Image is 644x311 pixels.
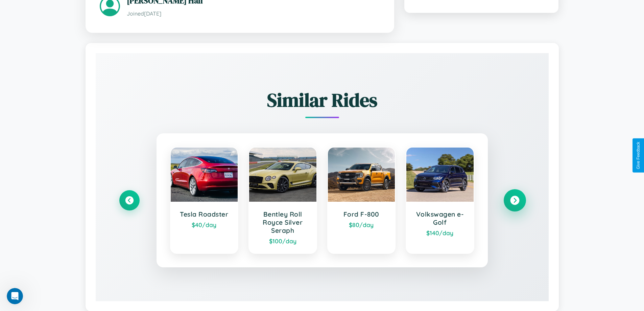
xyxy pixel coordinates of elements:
h3: Volkswagen e-Golf [413,210,467,226]
a: Tesla Roadster$40/day [170,147,239,254]
iframe: Intercom live chat [7,288,23,304]
a: Bentley Roll Royce Silver Seraph$100/day [248,147,317,254]
div: $ 140 /day [413,229,467,237]
h2: Similar Rides [119,87,525,113]
h3: Ford F-800 [335,210,388,218]
div: Give Feedback [636,142,641,169]
h3: Bentley Roll Royce Silver Seraph [256,210,310,235]
a: Volkswagen e-Golf$140/day [406,147,474,254]
div: $ 100 /day [256,237,310,245]
h3: Tesla Roadster [177,210,231,218]
div: $ 80 /day [335,221,388,228]
p: Joined [DATE] [127,9,380,19]
div: $ 40 /day [177,221,231,228]
a: Ford F-800$80/day [327,147,396,254]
